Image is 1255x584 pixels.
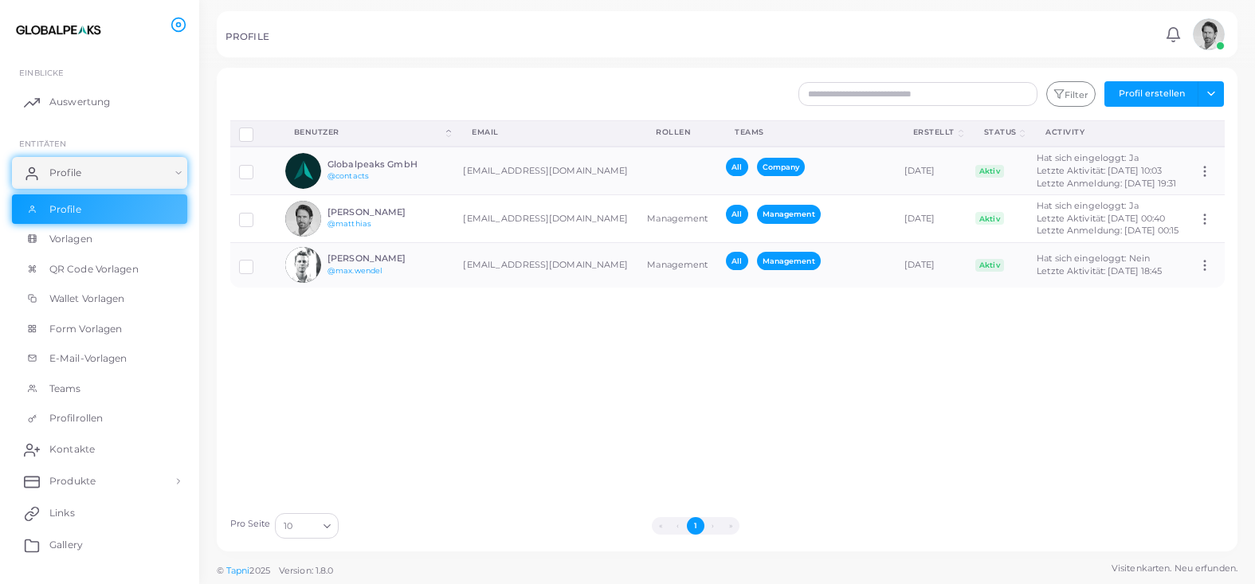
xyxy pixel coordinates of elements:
div: Benutzer [294,127,444,138]
td: [DATE] [896,195,967,243]
div: Email [472,127,621,138]
a: Auswertung [12,86,187,118]
img: logo [14,15,103,45]
span: Gallery [49,538,83,552]
span: Hat sich eingeloggt: Ja [1037,152,1139,163]
div: Teams [735,127,878,138]
td: [EMAIL_ADDRESS][DOMAIN_NAME] [454,147,638,194]
span: Aktiv [975,165,1005,178]
span: Management [757,205,821,223]
div: activity [1045,127,1171,138]
span: ENTITÄTEN [19,139,66,148]
span: Letzte Anmeldung: [DATE] 19:31 [1037,178,1176,189]
a: @matthias [327,219,371,228]
span: All [726,252,747,270]
a: Form Vorlagen [12,314,187,344]
span: Kontakte [49,442,95,457]
span: Produkte [49,474,96,488]
span: Letzte Aktivität: [DATE] 18:45 [1037,265,1162,276]
span: Profile [49,166,81,180]
a: Profile [12,194,187,225]
div: Status [984,127,1018,138]
span: Letzte Aktivität: [DATE] 10:03 [1037,165,1162,176]
img: avatar [285,247,321,283]
img: avatar [285,153,321,189]
label: Pro Seite [230,518,271,531]
span: Hat sich eingeloggt: Nein [1037,253,1150,264]
span: All [726,205,747,223]
a: avatar [1188,18,1229,50]
div: Search for option [275,513,339,539]
a: Profilrollen [12,403,187,433]
a: QR Code Vorlagen [12,254,187,284]
a: @max.wendel [327,266,382,275]
h6: [PERSON_NAME] [327,207,445,218]
a: E-Mail-Vorlagen [12,343,187,374]
span: Company [757,158,806,176]
th: Action [1189,120,1224,147]
a: Kontakte [12,433,187,465]
span: Letzte Aktivität: [DATE] 00:40 [1037,213,1165,224]
h6: [PERSON_NAME] [327,253,445,264]
button: Go to page 1 [687,517,704,535]
span: Aktiv [975,259,1005,272]
a: Profile [12,157,187,189]
span: Profilrollen [49,411,103,425]
th: Row-selection [230,120,276,147]
td: Management [638,195,717,243]
td: Management [638,242,717,288]
img: avatar [1193,18,1225,50]
a: Tapni [226,565,250,576]
span: Version: 1.8.0 [279,565,334,576]
a: Links [12,497,187,529]
td: [DATE] [896,242,967,288]
span: Letzte Anmeldung: [DATE] 00:15 [1037,225,1179,236]
a: Gallery [12,529,187,561]
img: avatar [285,201,321,237]
span: Vorlagen [49,232,92,246]
span: Links [49,506,75,520]
span: Teams [49,382,81,396]
span: All [726,158,747,176]
span: EINBLICKE [19,68,64,77]
a: @contacts [327,171,369,180]
span: Wallet Vorlagen [49,292,125,306]
span: Form Vorlagen [49,322,122,336]
a: Produkte [12,465,187,497]
a: Wallet Vorlagen [12,284,187,314]
button: Filter [1046,81,1096,107]
span: E-Mail-Vorlagen [49,351,127,366]
h5: PROFILE [226,31,269,42]
ul: Pagination [343,517,1049,535]
button: Profil erstellen [1104,81,1198,107]
a: Vorlagen [12,224,187,254]
td: [DATE] [896,147,967,194]
span: Hat sich eingeloggt: Ja [1037,200,1139,211]
span: Auswertung [49,95,110,109]
span: QR Code Vorlagen [49,262,139,276]
a: Teams [12,374,187,404]
div: Rollen [656,127,700,138]
input: Search for option [294,517,317,535]
span: © [217,564,333,578]
td: [EMAIL_ADDRESS][DOMAIN_NAME] [454,242,638,288]
span: Profile [49,202,81,217]
span: Aktiv [975,212,1005,225]
span: 10 [284,518,292,535]
span: Management [757,252,821,270]
h6: Globalpeaks GmbH [327,159,445,170]
td: [EMAIL_ADDRESS][DOMAIN_NAME] [454,195,638,243]
span: Visitenkarten. Neu erfunden. [1112,562,1237,575]
div: Erstellt [913,127,955,138]
span: 2025 [249,564,269,578]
